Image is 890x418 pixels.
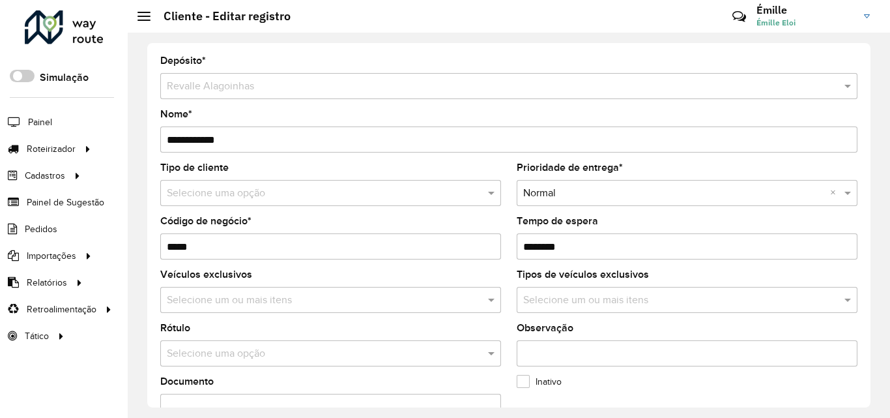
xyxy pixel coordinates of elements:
span: Cadastros [25,169,65,183]
label: Veículos exclusivos [160,267,252,282]
label: Prioridade de entrega [517,160,623,175]
span: Tático [25,329,49,343]
span: Relatórios [27,276,67,290]
span: Retroalimentação [27,303,96,316]
label: Tempo de espera [517,213,598,229]
label: Código de negócio [160,213,251,229]
span: Clear all [830,185,841,201]
span: Pedidos [25,222,57,236]
label: Observação [517,320,573,336]
a: Contato Rápido [725,3,753,31]
span: Émille Eloi [756,17,854,29]
span: Roteirizador [27,142,76,156]
span: Painel de Sugestão [27,196,104,209]
span: Painel [28,115,52,129]
label: Tipos de veículos exclusivos [517,267,649,282]
h2: Cliente - Editar registro [151,9,291,23]
label: Tipo de cliente [160,160,229,175]
label: Depósito [160,53,206,68]
label: Documento [160,374,214,389]
label: Simulação [40,70,89,85]
h3: Émille [756,4,854,16]
label: Rótulo [160,320,190,336]
label: Nome [160,106,192,122]
label: Inativo [517,375,562,389]
span: Importações [27,249,76,263]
